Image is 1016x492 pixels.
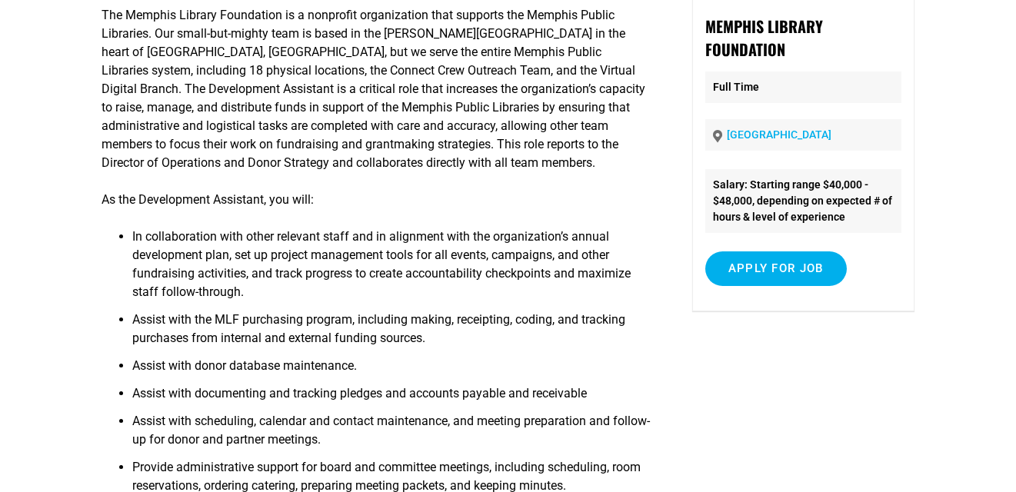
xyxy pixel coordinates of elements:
[132,357,651,384] li: Assist with donor database maintenance.
[132,384,651,412] li: Assist with documenting and tracking pledges and accounts payable and receivable
[705,251,847,286] input: Apply for job
[132,412,651,458] li: Assist with scheduling, calendar and contact maintenance, and meeting preparation and follow-up f...
[727,128,831,141] a: [GEOGRAPHIC_DATA]
[705,169,901,233] li: Salary: Starting range $40,000 - $48,000, depending on expected # of hours & level of experience
[705,15,823,61] strong: Memphis Library Foundation
[132,228,651,311] li: In collaboration with other relevant staff and in alignment with the organization’s annual develo...
[102,191,651,209] p: As the Development Assistant, you will:
[132,311,651,357] li: Assist with the MLF purchasing program, including making, receipting, coding, and tracking purcha...
[705,71,901,103] p: Full Time
[102,6,651,172] p: The Memphis Library Foundation is a nonprofit organization that supports the Memphis Public Libra...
